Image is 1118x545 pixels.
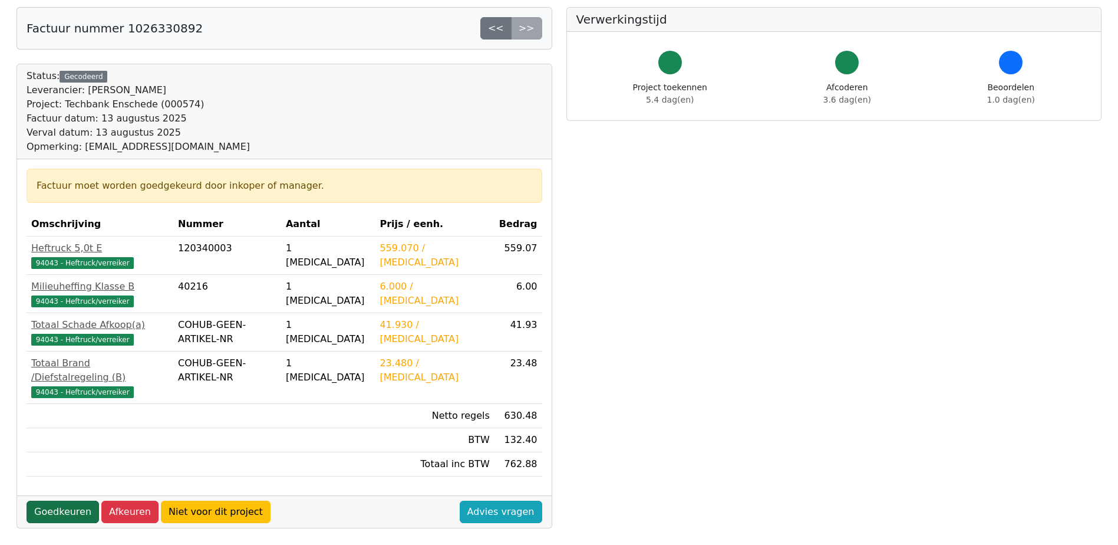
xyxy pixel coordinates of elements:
[27,21,203,35] h5: Factuur nummer 1026330892
[27,97,250,111] div: Project: Techbank Enschede (000574)
[101,501,159,523] a: Afkeuren
[286,241,371,270] div: 1 [MEDICAL_DATA]
[633,81,707,106] div: Project toekennen
[286,318,371,346] div: 1 [MEDICAL_DATA]
[27,69,250,154] div: Status:
[823,81,871,106] div: Afcoderen
[31,318,169,346] a: Totaal Schade Afkoop(a)94043 - Heftruck/verreiker
[173,212,281,237] th: Nummer
[31,386,134,398] span: 94043 - Heftruck/verreiker
[375,404,494,428] td: Netto regels
[460,501,542,523] a: Advies vragen
[31,280,169,294] div: Milieuheffing Klasse B
[494,313,542,352] td: 41.93
[494,212,542,237] th: Bedrag
[480,17,512,40] a: <<
[173,352,281,404] td: COHUB-GEEN-ARTIKEL-NR
[173,237,281,275] td: 120340003
[380,280,489,308] div: 6.000 / [MEDICAL_DATA]
[31,318,169,332] div: Totaal Schade Afkoop(a)
[27,111,250,126] div: Factuur datum: 13 augustus 2025
[494,452,542,477] td: 762.88
[494,237,542,275] td: 559.07
[380,356,489,385] div: 23.480 / [MEDICAL_DATA]
[987,81,1035,106] div: Beoordelen
[380,318,489,346] div: 41.930 / [MEDICAL_DATA]
[281,212,375,237] th: Aantal
[31,280,169,308] a: Milieuheffing Klasse B94043 - Heftruck/verreiker
[286,356,371,385] div: 1 [MEDICAL_DATA]
[27,212,173,237] th: Omschrijving
[27,83,250,97] div: Leverancier: [PERSON_NAME]
[173,313,281,352] td: COHUB-GEEN-ARTIKEL-NR
[494,352,542,404] td: 23.48
[646,95,694,104] span: 5.4 dag(en)
[37,179,532,193] div: Factuur moet worden goedgekeurd door inkoper of manager.
[380,241,489,270] div: 559.070 / [MEDICAL_DATA]
[27,126,250,140] div: Verval datum: 13 augustus 2025
[31,257,134,269] span: 94043 - Heftruck/verreiker
[576,12,1092,27] h5: Verwerkingstijd
[60,71,107,83] div: Gecodeerd
[375,428,494,452] td: BTW
[823,95,871,104] span: 3.6 dag(en)
[494,404,542,428] td: 630.48
[31,241,169,270] a: Heftruck 5,0t E94043 - Heftruck/verreiker
[161,501,271,523] a: Niet voor dit project
[987,95,1035,104] span: 1.0 dag(en)
[27,140,250,154] div: Opmerking: [EMAIL_ADDRESS][DOMAIN_NAME]
[31,356,169,385] div: Totaal Brand /Diefstalregeling (B)
[31,334,134,346] span: 94043 - Heftruck/verreiker
[173,275,281,313] td: 40216
[494,275,542,313] td: 6.00
[375,212,494,237] th: Prijs / eenh.
[27,501,99,523] a: Goedkeuren
[494,428,542,452] td: 132.40
[31,241,169,255] div: Heftruck 5,0t E
[286,280,371,308] div: 1 [MEDICAL_DATA]
[31,356,169,399] a: Totaal Brand /Diefstalregeling (B)94043 - Heftruck/verreiker
[31,296,134,307] span: 94043 - Heftruck/verreiker
[375,452,494,477] td: Totaal inc BTW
